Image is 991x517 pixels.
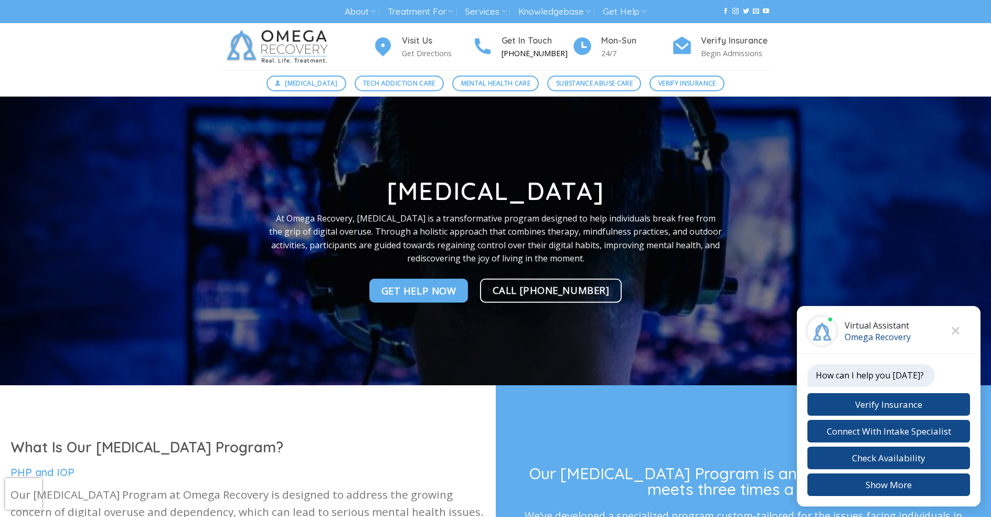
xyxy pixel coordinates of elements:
a: Follow on Instagram [732,8,739,15]
a: Knowledgebase [518,2,591,22]
a: Get In Touch [PHONE_NUMBER] [472,34,572,60]
p: 24/7 [601,47,672,59]
a: Tech Addiction Care [355,76,444,91]
a: Services [465,2,506,22]
h4: Get In Touch [502,34,572,48]
img: Omega Recovery [220,23,338,70]
a: About [345,2,376,22]
a: [MEDICAL_DATA] [267,76,346,91]
h4: Mon-Sun [601,34,672,48]
h4: Verify Insurance [701,34,771,48]
a: Substance Abuse Care [547,76,641,91]
span: Verify Insurance [658,78,716,88]
a: Get Help NOw [369,279,468,303]
a: Treatment For [388,2,453,22]
span: Mental Health Care [461,78,530,88]
strong: [MEDICAL_DATA] [387,176,604,206]
p: Begin Admissions [701,47,771,59]
span: Tech Addiction Care [363,78,435,88]
a: Get Help [603,2,646,22]
a: Follow on Facebook [722,8,729,15]
h1: What Is Our [MEDICAL_DATA] Program? [10,438,485,457]
a: Call [PHONE_NUMBER] [480,279,622,303]
a: Follow on Twitter [743,8,749,15]
a: Verify Insurance Begin Admissions [672,34,771,60]
a: Follow on YouTube [763,8,769,15]
span: PHP and IOP [10,466,74,479]
a: Mental Health Care [452,76,539,91]
p: Get Directions [402,47,472,59]
a: Send us an email [753,8,759,15]
span: [MEDICAL_DATA] [285,78,337,88]
p: [PHONE_NUMBER] [502,47,572,59]
p: At Omega Recovery, [MEDICAL_DATA] is a transformative program designed to help individuals break ... [269,212,722,265]
a: Visit Us Get Directions [372,34,472,60]
h3: Our [MEDICAL_DATA] Program is an 8-week program that meets three times a week: [520,466,966,497]
h4: Visit Us [402,34,472,48]
span: Substance Abuse Care [556,78,633,88]
a: Verify Insurance [649,76,724,91]
span: Call [PHONE_NUMBER] [493,282,610,298]
span: Get Help NOw [381,283,456,298]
